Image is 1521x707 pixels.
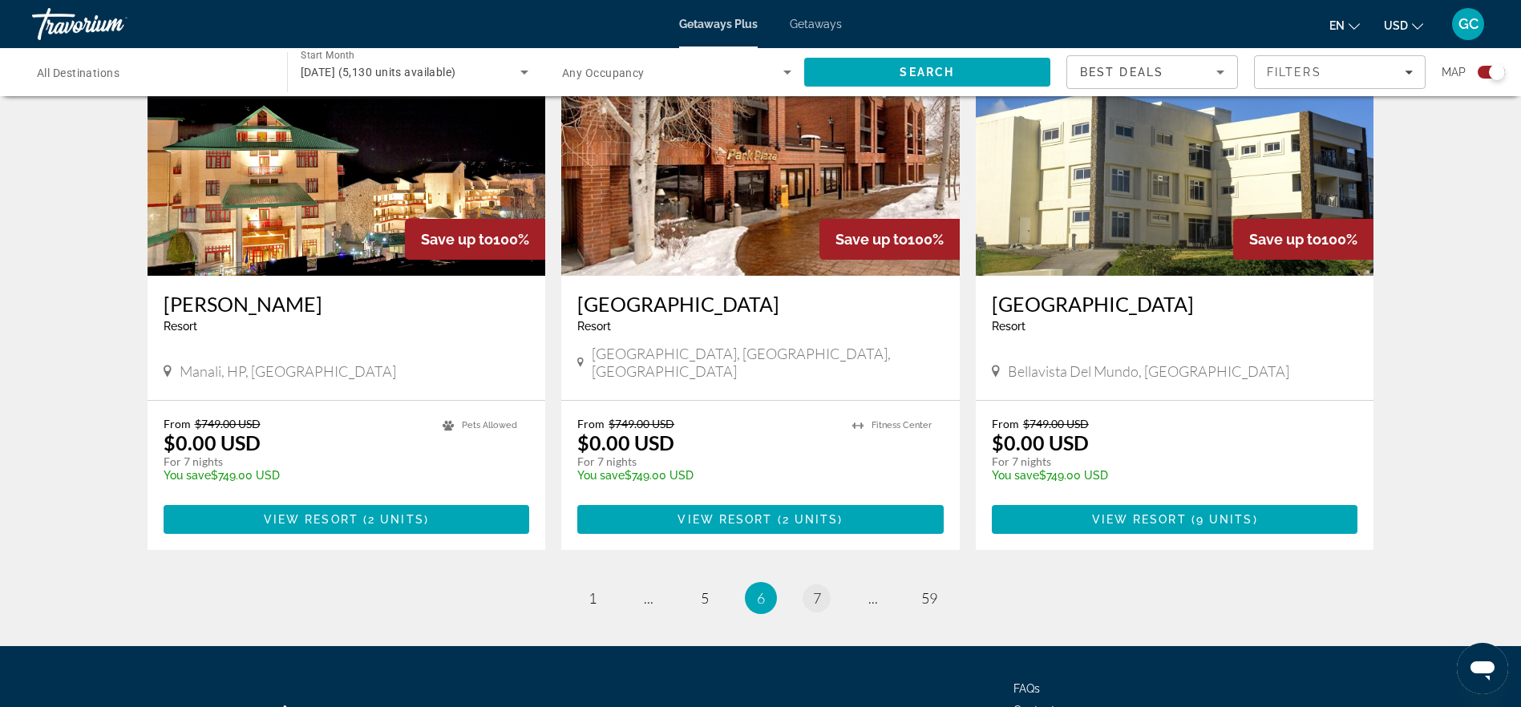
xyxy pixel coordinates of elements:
[609,417,674,430] span: $749.00 USD
[835,231,908,248] span: Save up to
[589,589,597,607] span: 1
[1458,16,1479,32] span: GC
[701,589,709,607] span: 5
[1249,231,1321,248] span: Save up to
[264,513,358,526] span: View Resort
[180,362,396,380] span: Manali, HP, [GEOGRAPHIC_DATA]
[992,454,1342,469] p: For 7 nights
[1187,513,1258,526] span: ( )
[561,19,960,276] img: Park Plaza
[164,469,211,482] span: You save
[164,505,530,534] button: View Resort(2 units)
[813,589,821,607] span: 7
[358,513,429,526] span: ( )
[872,420,932,430] span: Fitness Center
[1196,513,1253,526] span: 9 units
[757,589,765,607] span: 6
[1254,55,1426,89] button: Filters
[868,589,878,607] span: ...
[976,19,1374,276] img: Horizonte Hotel Spa & Resort
[819,219,960,260] div: 100%
[301,50,354,61] span: Start Month
[368,513,424,526] span: 2 units
[1013,682,1040,695] a: FAQs
[195,417,261,430] span: $749.00 USD
[1080,66,1163,79] span: Best Deals
[462,420,517,430] span: Pets Allowed
[1233,219,1373,260] div: 100%
[1267,66,1321,79] span: Filters
[992,292,1358,316] a: [GEOGRAPHIC_DATA]
[1023,417,1089,430] span: $749.00 USD
[992,417,1019,430] span: From
[148,19,546,276] img: Sterling Manali
[164,292,530,316] a: [PERSON_NAME]
[301,66,456,79] span: [DATE] (5,130 units available)
[164,430,261,454] p: $0.00 USD
[1457,643,1508,694] iframe: Button to launch messaging window
[992,320,1025,333] span: Resort
[1008,362,1289,380] span: Bellavista del Mundo, [GEOGRAPHIC_DATA]
[562,67,645,79] span: Any Occupancy
[421,231,493,248] span: Save up to
[992,469,1342,482] p: $749.00 USD
[1442,61,1466,83] span: Map
[921,589,937,607] span: 59
[804,58,1051,87] button: Search
[577,430,674,454] p: $0.00 USD
[577,292,944,316] a: [GEOGRAPHIC_DATA]
[1329,14,1360,37] button: Change language
[790,18,842,30] a: Getaways
[164,417,191,430] span: From
[773,513,843,526] span: ( )
[164,454,427,469] p: For 7 nights
[148,582,1374,614] nav: Pagination
[164,320,197,333] span: Resort
[992,430,1089,454] p: $0.00 USD
[1080,63,1224,82] mat-select: Sort by
[405,219,545,260] div: 100%
[679,18,758,30] a: Getaways Plus
[37,63,266,83] input: Select destination
[1447,7,1489,41] button: User Menu
[577,454,836,469] p: For 7 nights
[37,67,119,79] span: All Destinations
[577,417,605,430] span: From
[1384,14,1423,37] button: Change currency
[678,513,772,526] span: View Resort
[577,320,611,333] span: Resort
[164,469,427,482] p: $749.00 USD
[577,469,836,482] p: $749.00 USD
[577,505,944,534] button: View Resort(2 units)
[900,66,954,79] span: Search
[577,469,625,482] span: You save
[644,589,653,607] span: ...
[783,513,839,526] span: 2 units
[1384,19,1408,32] span: USD
[32,3,192,45] a: Travorium
[592,345,944,380] span: [GEOGRAPHIC_DATA], [GEOGRAPHIC_DATA], [GEOGRAPHIC_DATA]
[992,505,1358,534] button: View Resort(9 units)
[1329,19,1345,32] span: en
[992,469,1039,482] span: You save
[1092,513,1187,526] span: View Resort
